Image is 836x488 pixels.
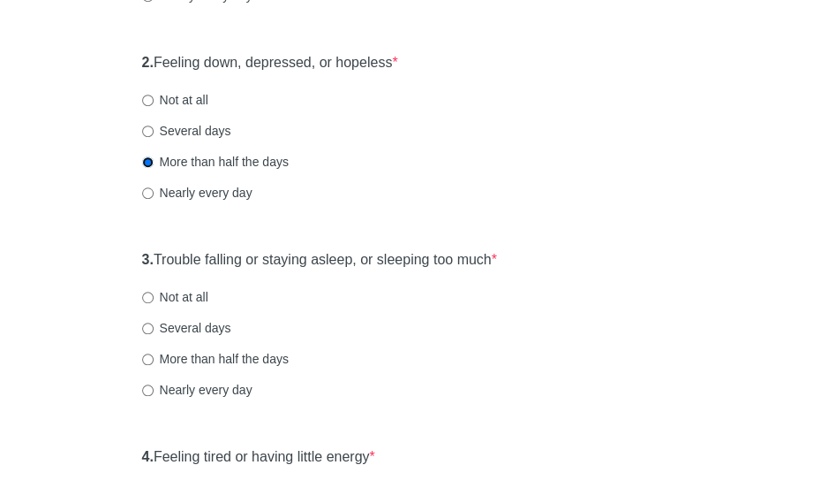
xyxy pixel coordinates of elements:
label: Several days [142,122,231,140]
input: Nearly every day [142,187,154,199]
label: Feeling tired or having little energy [142,447,375,468]
label: More than half the days [142,350,289,368]
input: Not at all [142,95,154,106]
strong: 3. [142,252,154,267]
label: More than half the days [142,153,289,171]
input: More than half the days [142,354,154,365]
input: Several days [142,323,154,334]
label: Not at all [142,91,208,109]
label: Nearly every day [142,184,252,202]
label: Not at all [142,288,208,306]
strong: 2. [142,55,154,70]
strong: 4. [142,449,154,464]
label: Trouble falling or staying asleep, or sleeping too much [142,250,497,271]
input: Not at all [142,292,154,303]
input: More than half the days [142,156,154,168]
label: Several days [142,319,231,337]
label: Nearly every day [142,381,252,399]
label: Feeling down, depressed, or hopeless [142,53,398,73]
input: Several days [142,126,154,137]
input: Nearly every day [142,385,154,396]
